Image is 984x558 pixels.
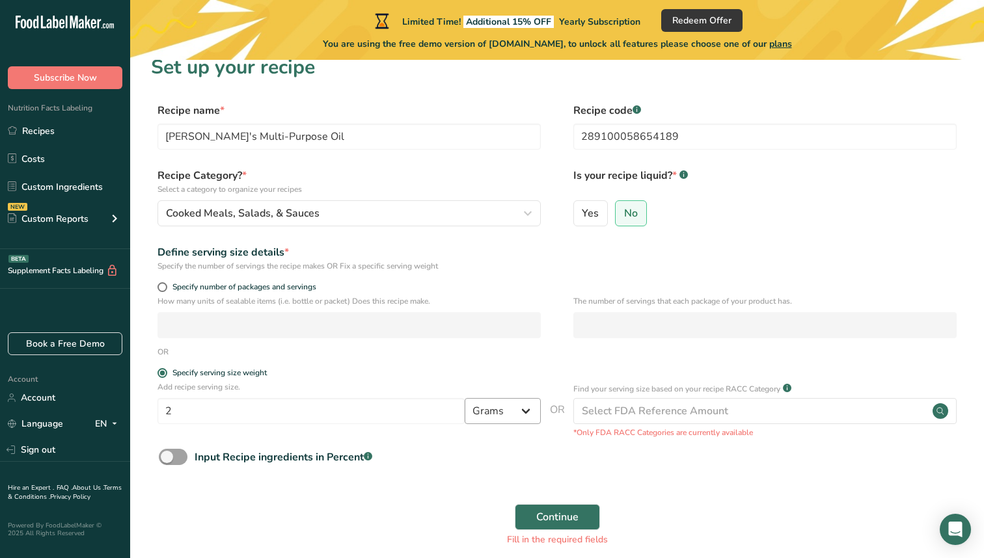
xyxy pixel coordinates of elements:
a: Terms & Conditions . [8,483,122,501]
p: *Only FDA RACC Categories are currently available [573,427,957,438]
span: Yearly Subscription [559,16,640,28]
label: Recipe code [573,103,957,118]
div: Input Recipe ingredients in Percent [195,449,372,465]
div: Define serving size details [157,245,541,260]
div: Limited Time! [372,13,640,29]
button: Cooked Meals, Salads, & Sauces [157,200,541,226]
span: OR [550,402,565,438]
p: Find your serving size based on your recipe RACC Category [573,383,780,395]
p: Select a category to organize your recipes [157,183,541,195]
input: Type your serving size here [157,398,465,424]
button: Redeem Offer [661,9,743,32]
div: Select FDA Reference Amount [582,403,728,419]
div: NEW [8,203,27,211]
p: Add recipe serving size. [157,381,541,393]
a: About Us . [72,483,103,492]
button: Continue [515,504,600,530]
div: Open Intercom Messenger [940,514,971,545]
div: Fill in the required fields [159,533,955,546]
a: Hire an Expert . [8,483,54,492]
span: Continue [536,509,579,525]
span: Subscribe Now [34,71,97,85]
span: Yes [582,207,599,220]
span: Specify number of packages and servings [167,282,316,292]
a: Language [8,412,63,435]
div: Specify serving size weight [172,368,267,378]
label: Is your recipe liquid? [573,168,957,195]
a: Privacy Policy [50,492,90,501]
span: Cooked Meals, Salads, & Sauces [166,206,320,221]
span: No [624,207,638,220]
span: Additional 15% OFF [463,16,554,28]
label: Recipe Category? [157,168,541,195]
p: How many units of sealable items (i.e. bottle or packet) Does this recipe make. [157,295,541,307]
div: BETA [8,255,29,263]
div: OR [157,346,169,358]
span: plans [769,38,792,50]
a: Book a Free Demo [8,332,122,355]
label: Recipe name [157,103,541,118]
div: EN [95,416,122,432]
div: Powered By FoodLabelMaker © 2025 All Rights Reserved [8,522,122,537]
span: Redeem Offer [672,14,731,27]
input: Type your recipe code here [573,124,957,150]
h1: Set up your recipe [151,53,963,82]
a: FAQ . [57,483,72,492]
span: You are using the free demo version of [DOMAIN_NAME], to unlock all features please choose one of... [323,37,792,51]
button: Subscribe Now [8,66,122,89]
p: The number of servings that each package of your product has. [573,295,957,307]
input: Type your recipe name here [157,124,541,150]
div: Custom Reports [8,212,89,226]
div: Specify the number of servings the recipe makes OR Fix a specific serving weight [157,260,541,272]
